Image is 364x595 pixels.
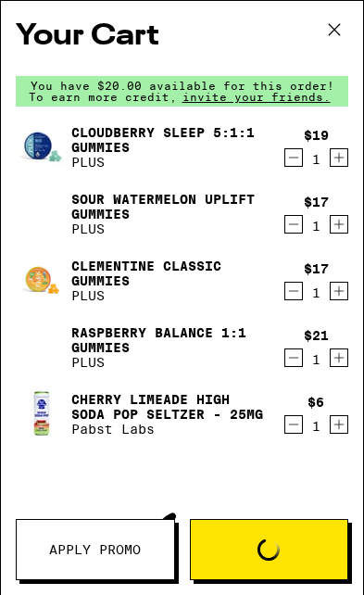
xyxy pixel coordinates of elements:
a: Sour Watermelon UPLIFT Gummies [71,192,270,222]
button: Increment [330,348,348,367]
div: $21 [304,328,329,343]
h2: Your Cart [16,16,348,57]
p: PLUS [71,222,270,236]
img: Raspberry BALANCE 1:1 Gummies [16,322,68,373]
span: invite your friends. [177,91,336,103]
img: Clementine CLASSIC Gummies [16,255,68,307]
img: Cloudberry SLEEP 5:1:1 Gummies [16,121,68,173]
div: $6 [308,395,324,410]
p: Pabst Labs [71,422,270,437]
button: Increment [330,415,348,434]
button: Increment [330,282,348,300]
div: 1 [304,285,329,300]
div: 1 [304,352,329,367]
button: Decrement [284,348,303,367]
p: PLUS [71,155,270,170]
a: Cloudberry SLEEP 5:1:1 Gummies [71,125,270,155]
button: Increment [330,215,348,234]
a: Cherry Limeade High Soda Pop Seltzer - 25mg [71,392,270,422]
div: $19 [304,128,329,143]
a: Clementine CLASSIC Gummies [71,259,270,288]
p: PLUS [71,355,270,370]
p: PLUS [71,288,270,303]
img: Cherry Limeade High Soda Pop Seltzer - 25mg [16,388,68,440]
div: 1 [304,219,329,234]
button: Decrement [284,215,303,234]
a: Raspberry BALANCE 1:1 Gummies [71,325,270,355]
div: You have $20.00 available for this order! To earn more credit,invite your friends. [16,76,348,107]
span: Apply Promo [49,543,141,556]
button: Apply Promo [16,519,175,580]
div: 1 [308,419,324,434]
div: $17 [304,261,329,276]
button: Increment [330,148,348,167]
div: 1 [304,152,329,167]
span: You have $20.00 available for this order! To earn more credit, [29,80,334,103]
button: Decrement [284,148,303,167]
img: Sour Watermelon UPLIFT Gummies [16,188,68,240]
div: $17 [304,195,329,209]
button: Decrement [284,415,303,434]
button: Decrement [284,282,303,300]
